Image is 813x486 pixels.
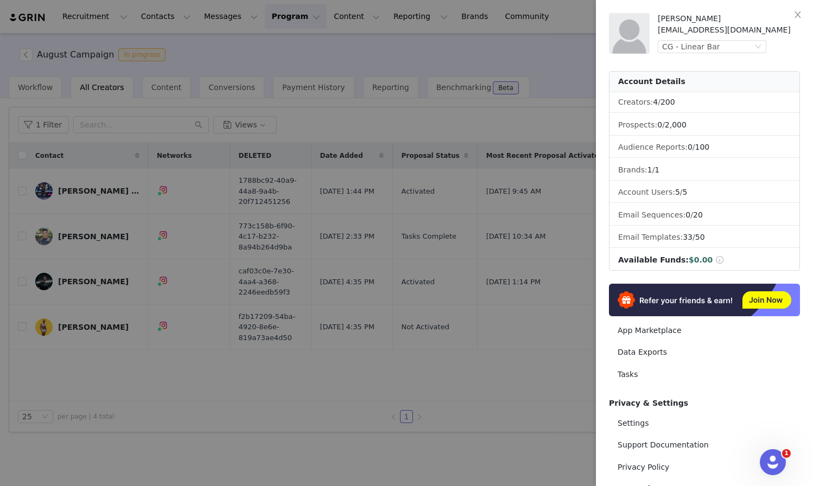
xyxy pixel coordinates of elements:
div: Account Details [609,72,799,92]
li: Brands: [609,160,799,181]
li: Account Users: [609,182,799,203]
span: 200 [660,98,675,106]
span: 1 [655,165,659,174]
span: 5 [683,188,688,196]
i: icon: close [793,10,802,19]
li: Prospects: [609,115,799,136]
img: Refer & Earn [609,284,800,316]
span: 0 [685,210,690,219]
span: 50 [695,233,705,241]
span: / [675,188,688,196]
div: [PERSON_NAME] [658,13,800,24]
li: Creators: [609,92,799,113]
span: / [657,120,687,129]
a: App Marketplace [609,321,800,341]
span: / [683,233,704,241]
iframe: Intercom live chat [760,449,786,475]
span: 100 [695,143,710,151]
span: Available Funds: [618,255,689,264]
div: [EMAIL_ADDRESS][DOMAIN_NAME] [658,24,800,36]
span: 4 [653,98,658,106]
img: placeholder-profile.jpg [609,13,650,54]
span: Privacy & Settings [609,399,688,407]
span: 0 [657,120,662,129]
span: / [653,98,675,106]
span: $0.00 [689,255,713,264]
span: 0 [688,143,693,151]
li: Audience Reports: / [609,137,799,158]
div: CG - Linear Bar [662,41,720,53]
a: Tasks [609,364,800,385]
a: Privacy Policy [609,457,800,477]
li: Email Sequences: [609,205,799,226]
a: Settings [609,413,800,433]
span: / [685,210,702,219]
span: / [647,165,660,174]
span: 20 [693,210,703,219]
a: Data Exports [609,342,800,362]
span: 33 [683,233,693,241]
span: 1 [647,165,652,174]
i: icon: down [755,43,761,51]
span: 1 [782,449,791,458]
a: Support Documentation [609,435,800,455]
li: Email Templates: [609,227,799,248]
span: 2,000 [665,120,687,129]
span: 5 [675,188,680,196]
